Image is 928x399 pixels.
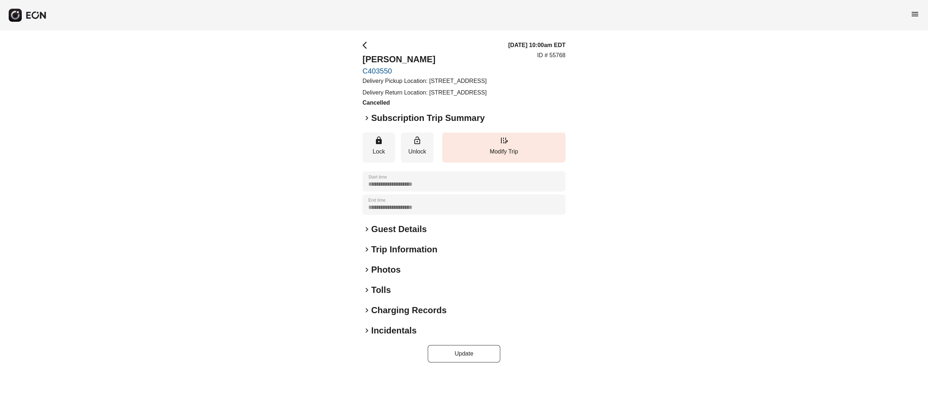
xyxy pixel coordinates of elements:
button: Lock [362,133,395,163]
span: keyboard_arrow_right [362,286,371,294]
span: arrow_back_ios [362,41,371,50]
p: Lock [366,147,391,156]
h2: Tolls [371,284,391,296]
span: keyboard_arrow_right [362,326,371,335]
h2: [PERSON_NAME] [362,54,486,65]
h2: Photos [371,264,401,276]
h3: [DATE] 10:00am EDT [508,41,565,50]
span: keyboard_arrow_right [362,306,371,315]
span: keyboard_arrow_right [362,265,371,274]
p: Delivery Pickup Location: [STREET_ADDRESS] [362,77,486,85]
span: keyboard_arrow_right [362,114,371,122]
h2: Guest Details [371,223,427,235]
p: Unlock [405,147,430,156]
span: lock_open [413,136,422,145]
button: Unlock [401,133,434,163]
p: Delivery Return Location: [STREET_ADDRESS] [362,88,486,97]
h2: Subscription Trip Summary [371,112,485,124]
span: edit_road [500,136,508,145]
h2: Charging Records [371,304,447,316]
span: keyboard_arrow_right [362,225,371,234]
span: keyboard_arrow_right [362,245,371,254]
p: Modify Trip [446,147,562,156]
span: menu [911,10,919,18]
h3: Cancelled [362,98,486,107]
a: C403550 [362,67,486,75]
h2: Incidentals [371,325,417,336]
button: Modify Trip [442,133,565,163]
span: lock [374,136,383,145]
h2: Trip Information [371,244,438,255]
button: Update [428,345,500,362]
p: ID # 55768 [537,51,565,60]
